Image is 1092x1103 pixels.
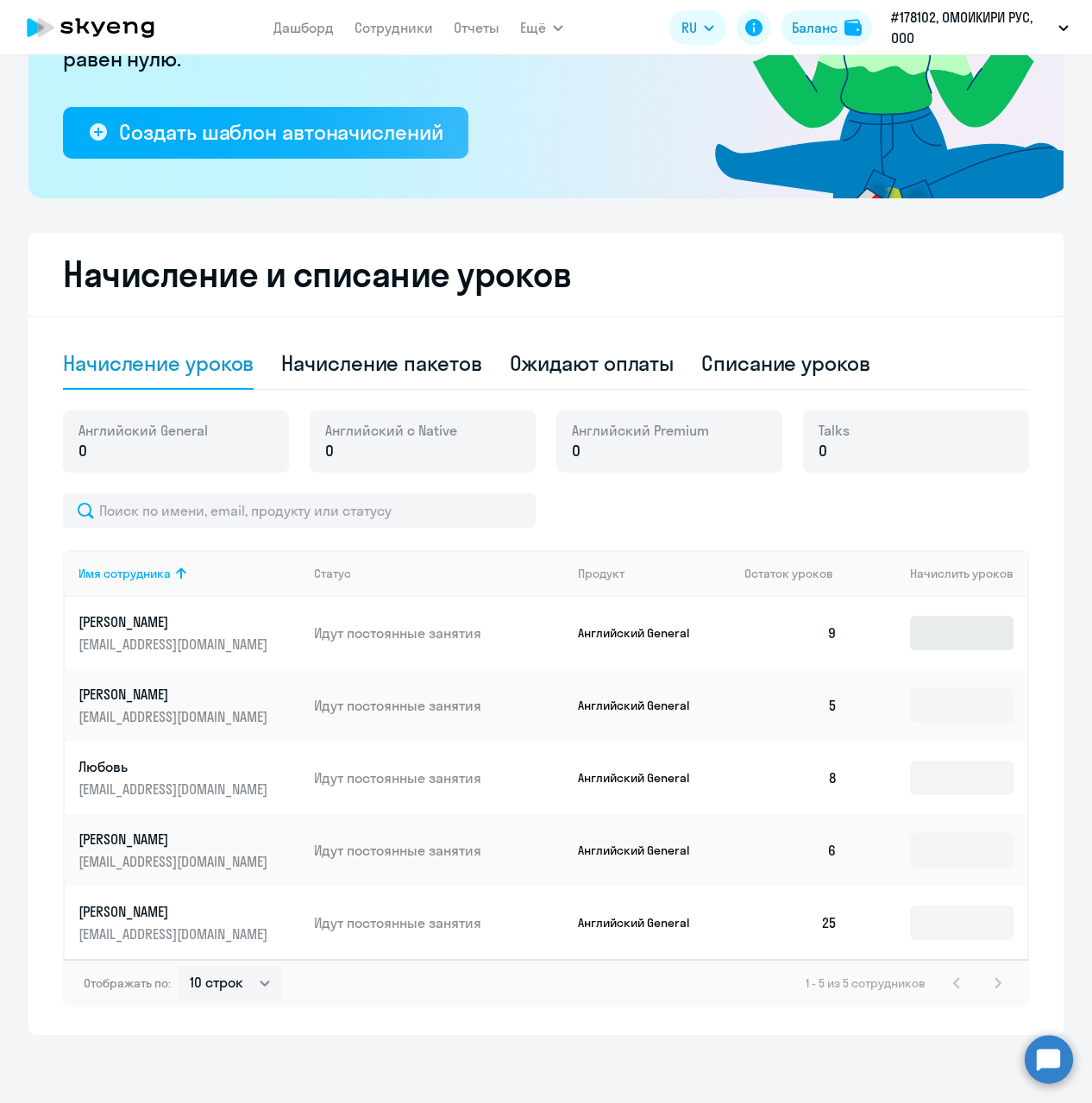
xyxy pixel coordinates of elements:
[325,440,334,462] span: 0
[669,10,726,45] button: RU
[578,770,707,786] p: Английский General
[63,493,536,528] input: Поиск по имени, email, продукту или статусу
[78,830,300,871] a: [PERSON_NAME][EMAIL_ADDRESS][DOMAIN_NAME]
[355,19,433,36] a: Сотрудники
[78,566,300,581] div: Имя сотрудника
[78,685,272,704] p: [PERSON_NAME]
[314,566,564,581] div: Статус
[281,349,481,377] div: Начисление пакетов
[78,612,272,631] p: [PERSON_NAME]
[819,421,850,440] span: Talks
[578,843,707,858] p: Английский General
[314,624,564,642] p: Идут постоянные занятия
[520,10,563,45] button: Ещё
[882,7,1077,48] button: #178102, ОМОИКИРИ РУС, ООО
[819,440,827,462] span: 0
[78,421,208,440] span: Английский General
[273,19,334,36] a: Дашборд
[78,757,300,799] a: Любовь[EMAIL_ADDRESS][DOMAIN_NAME]
[78,635,272,654] p: [EMAIL_ADDRESS][DOMAIN_NAME]
[578,625,707,641] p: Английский General
[681,17,697,38] span: RU
[314,913,564,932] p: Идут постоянные занятия
[314,841,564,860] p: Идут постоянные занятия
[84,975,171,991] span: Отображать по:
[78,685,300,726] a: [PERSON_NAME][EMAIL_ADDRESS][DOMAIN_NAME]
[891,7,1051,48] p: #178102, ОМОИКИРИ РУС, ООО
[63,107,468,159] button: Создать шаблон автоначислений
[578,915,707,931] p: Английский General
[731,742,851,814] td: 8
[78,780,272,799] p: [EMAIL_ADDRESS][DOMAIN_NAME]
[119,118,442,146] div: Создать шаблон автоначислений
[63,254,1029,295] h2: Начисление и списание уроков
[731,597,851,669] td: 9
[78,440,87,462] span: 0
[510,349,675,377] div: Ожидают оплаты
[806,975,926,991] span: 1 - 5 из 5 сотрудников
[578,698,707,713] p: Английский General
[63,349,254,377] div: Начисление уроков
[578,566,624,581] div: Продукт
[78,830,272,849] p: [PERSON_NAME]
[78,924,272,943] p: [EMAIL_ADDRESS][DOMAIN_NAME]
[78,902,272,921] p: [PERSON_NAME]
[578,566,731,581] div: Продукт
[731,887,851,959] td: 25
[701,349,870,377] div: Списание уроков
[572,421,709,440] span: Английский Premium
[314,566,351,581] div: Статус
[572,440,581,462] span: 0
[851,550,1027,597] th: Начислить уроков
[78,566,171,581] div: Имя сотрудника
[731,814,851,887] td: 6
[314,768,564,787] p: Идут постоянные занятия
[731,669,851,742] td: 5
[78,902,300,943] a: [PERSON_NAME][EMAIL_ADDRESS][DOMAIN_NAME]
[78,757,272,776] p: Любовь
[78,707,272,726] p: [EMAIL_ADDRESS][DOMAIN_NAME]
[325,421,457,440] span: Английский с Native
[744,566,851,581] div: Остаток уроков
[744,566,833,581] span: Остаток уроков
[314,696,564,715] p: Идут постоянные занятия
[792,17,838,38] div: Баланс
[454,19,499,36] a: Отчеты
[78,612,300,654] a: [PERSON_NAME][EMAIL_ADDRESS][DOMAIN_NAME]
[78,852,272,871] p: [EMAIL_ADDRESS][DOMAIN_NAME]
[520,17,546,38] span: Ещё
[781,10,872,45] button: Балансbalance
[844,19,862,36] img: balance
